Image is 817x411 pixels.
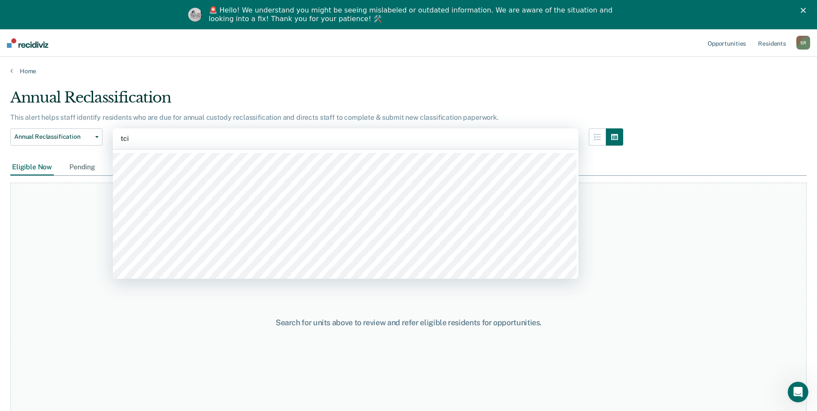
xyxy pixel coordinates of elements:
[188,8,202,22] img: Profile image for Kim
[68,159,97,175] div: Pending
[7,38,48,48] img: Recidiviz
[10,128,103,146] button: Annual Reclassification
[796,36,810,50] button: SR
[801,8,809,13] div: Close
[10,113,499,121] p: This alert helps staff identify residents who are due for annual custody reclassification and dir...
[788,382,808,402] iframe: Intercom live chat
[210,318,608,327] div: Search for units above to review and refer eligible residents for opportunities.
[10,89,623,113] div: Annual Reclassification
[209,6,615,23] div: 🚨 Hello! We understand you might be seeing mislabeled or outdated information. We are aware of th...
[756,29,788,57] a: Residents
[14,133,92,140] span: Annual Reclassification
[706,29,748,57] a: Opportunities
[796,36,810,50] div: S R
[10,159,54,175] div: Eligible Now
[10,67,807,75] a: Home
